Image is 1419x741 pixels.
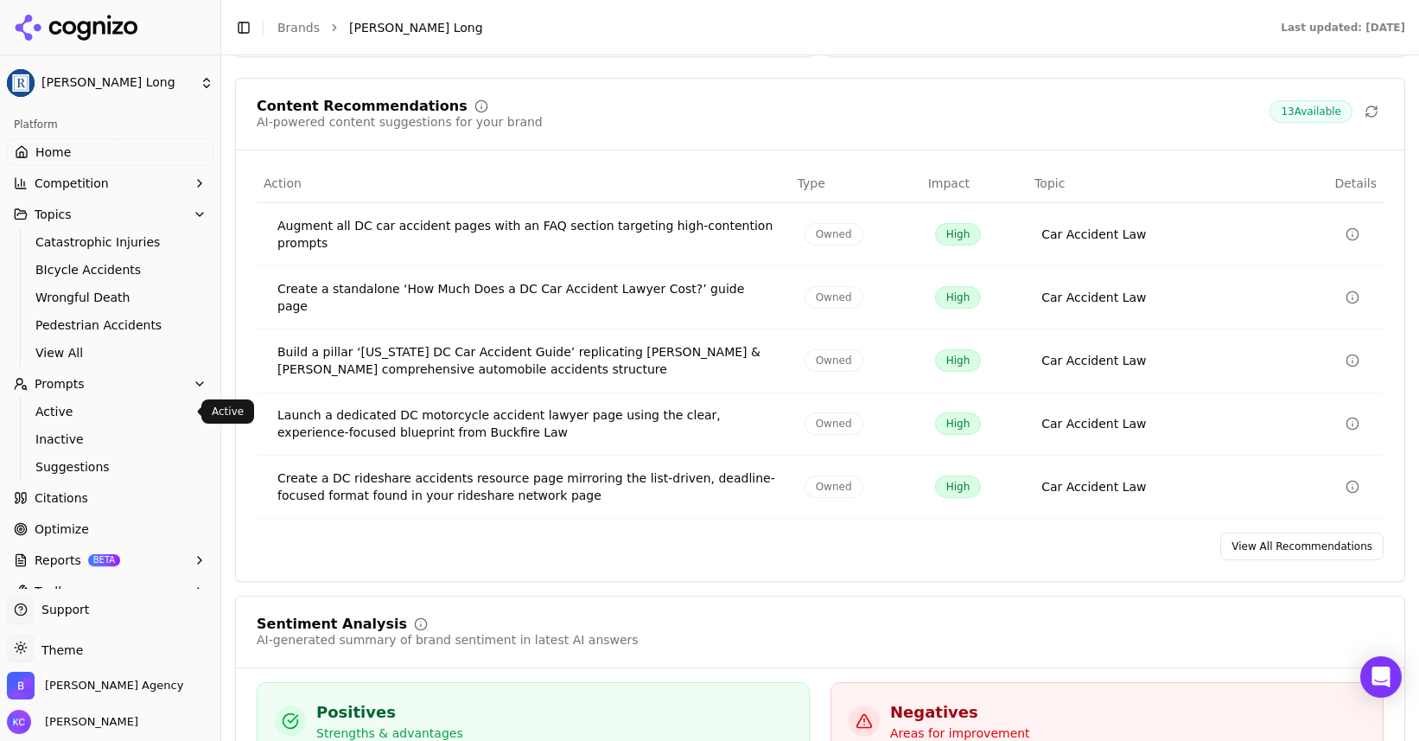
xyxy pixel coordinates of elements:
[1034,175,1065,192] span: Topic
[798,175,825,192] span: Type
[1289,164,1384,203] th: Details
[7,169,213,197] button: Competition
[38,714,138,730] span: [PERSON_NAME]
[212,405,244,418] p: Active
[257,631,639,648] div: AI-generated summary of brand sentiment in latest AI answers
[1220,533,1384,560] a: View All Recommendations
[277,217,777,252] div: Augment all DC car accident pages with an FAQ section targeting high-contention prompts
[277,280,777,315] div: Create a standalone ‘How Much Does a DC Car Accident Lawyer Cost?’ guide page
[7,546,213,574] button: ReportsBETA
[35,233,186,251] span: Catastrophic Injuries
[35,431,186,448] span: Inactive
[35,643,83,657] span: Theme
[1041,478,1146,495] a: Car Accident Law
[35,206,72,223] span: Topics
[1281,21,1405,35] div: Last updated: [DATE]
[35,521,89,538] span: Optimize
[7,69,35,97] img: Regan Zambri Long
[1028,164,1289,203] th: Topic
[277,470,777,504] div: Create a DC rideshare accidents resource page mirroring the list-driven, deadline-focused format ...
[1041,289,1146,306] a: Car Accident Law
[7,710,138,734] button: Open user button
[29,258,193,282] a: BIcycle Accidents
[805,476,863,498] span: Owned
[257,617,407,631] div: Sentiment Analysis
[257,164,1384,519] div: Data table
[29,230,193,254] a: Catastrophic Injuries
[35,583,80,600] span: Toolbox
[928,175,970,192] span: Impact
[35,458,186,476] span: Suggestions
[45,678,183,693] span: Bob Agency
[805,223,863,246] span: Owned
[349,19,483,36] span: [PERSON_NAME] Long
[7,710,31,734] img: Kristine Cunningham
[257,164,791,203] th: Action
[805,349,863,372] span: Owned
[29,399,193,424] a: Active
[29,341,193,365] a: View All
[1360,656,1402,698] div: Open Intercom Messenger
[35,175,109,192] span: Competition
[805,286,863,309] span: Owned
[805,412,863,435] span: Owned
[791,164,921,203] th: Type
[7,672,183,699] button: Open organization switcher
[1295,175,1377,192] span: Details
[316,700,463,725] h3: Positives
[935,286,982,309] span: High
[935,476,982,498] span: High
[7,370,213,398] button: Prompts
[7,201,213,228] button: Topics
[35,552,81,569] span: Reports
[35,344,186,361] span: View All
[935,412,982,435] span: High
[935,349,982,372] span: High
[7,111,213,138] div: Platform
[257,113,543,131] div: AI-powered content suggestions for your brand
[35,289,186,306] span: Wrongful Death
[935,223,982,246] span: High
[1041,415,1146,432] a: Car Accident Law
[7,138,213,166] a: Home
[29,427,193,451] a: Inactive
[1041,352,1146,369] a: Car Accident Law
[7,578,213,605] button: Toolbox
[35,144,71,161] span: Home
[890,700,1030,725] h3: Negatives
[7,515,213,543] a: Optimize
[277,406,777,441] div: Launch a dedicated DC motorcycle accident lawyer page using the clear, experience-focused bluepri...
[277,21,320,35] a: Brands
[29,285,193,310] a: Wrongful Death
[35,316,186,334] span: Pedestrian Accidents
[7,672,35,699] img: Bob Agency
[1041,226,1146,243] a: Car Accident Law
[277,343,777,378] div: Build a pillar ‘[US_STATE] DC Car Accident Guide’ replicating [PERSON_NAME] & [PERSON_NAME] compr...
[35,403,186,420] span: Active
[41,75,193,91] span: [PERSON_NAME] Long
[29,455,193,479] a: Suggestions
[29,313,193,337] a: Pedestrian Accidents
[35,601,89,618] span: Support
[35,489,88,507] span: Citations
[35,261,186,278] span: BIcycle Accidents
[88,554,120,566] span: BETA
[257,99,468,113] div: Content Recommendations
[35,375,85,393] span: Prompts
[1269,100,1352,123] span: 13 Available
[921,164,1028,203] th: Impact
[7,484,213,512] a: Citations
[264,175,302,192] span: Action
[277,19,1246,36] nav: breadcrumb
